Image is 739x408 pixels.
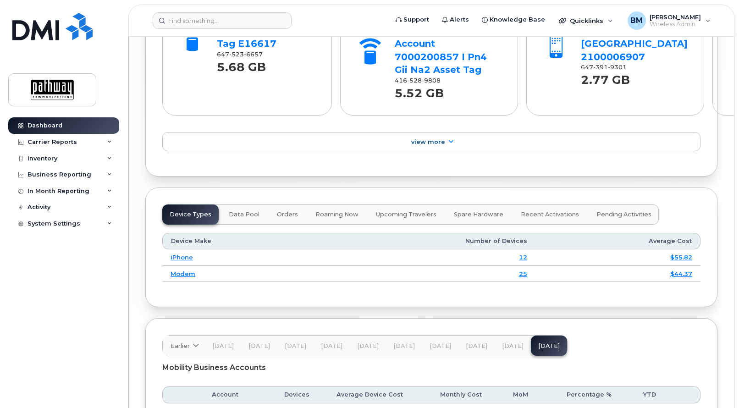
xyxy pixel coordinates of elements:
span: Support [403,15,429,24]
th: MoM [505,386,558,403]
a: $44.37 [670,270,692,277]
th: Percentage % [558,386,635,403]
span: [DATE] [357,342,379,350]
span: 523 [229,51,244,58]
a: Support [389,11,436,29]
th: Average Device Cost [328,386,432,403]
div: Mobility Business Accounts [162,356,700,379]
th: Devices [276,386,328,403]
span: View More [411,138,445,145]
span: [DATE] [248,342,270,350]
span: 6657 [244,51,263,58]
a: Extendicare [GEOGRAPHIC_DATA] Account 7000200857 I Pn4 Gii Na2 Asset Tag [395,12,502,75]
span: [DATE] [321,342,342,350]
a: Knowledge Base [475,11,551,29]
span: 9301 [608,64,627,71]
input: Find something... [153,12,292,29]
span: [DATE] [502,342,524,350]
strong: 2.77 GB [581,68,630,87]
span: [DATE] [285,342,306,350]
th: Average Cost [535,233,700,249]
span: 391 [593,64,608,71]
strong: 5.68 GB [217,55,266,74]
span: BM [630,15,643,26]
th: YTD [635,386,700,403]
strong: 5.52 GB [395,81,444,100]
div: Quicklinks [552,11,619,30]
span: Data Pool [229,211,259,218]
a: iPhone [171,254,193,261]
th: Monthly Cost [432,386,505,403]
a: Modem [171,270,195,277]
a: View More [162,132,700,151]
a: Earlier [163,336,205,356]
span: 9808 [422,77,441,84]
th: Device Make [162,233,320,249]
span: Roaming Now [315,211,358,218]
span: [DATE] [393,342,415,350]
a: Alerts [436,11,475,29]
span: Quicklinks [570,17,603,24]
span: 647 [217,51,263,58]
span: Knowledge Base [490,15,545,24]
a: $55.82 [670,254,692,261]
span: Wireless Admin [650,21,701,28]
a: 25 [519,270,527,277]
span: Upcoming Travelers [376,211,436,218]
span: Orders [277,211,298,218]
span: [DATE] [430,342,451,350]
div: Barbara Muzika [621,11,717,30]
span: 528 [407,77,422,84]
span: Earlier [171,342,190,350]
a: 12 [519,254,527,261]
span: Pending Activities [596,211,651,218]
th: Account [204,386,276,403]
a: Dyson [GEOGRAPHIC_DATA] [GEOGRAPHIC_DATA] 2100006907 [581,12,688,62]
th: Number of Devices [320,233,535,249]
span: Spare Hardware [454,211,503,218]
span: Alerts [450,15,469,24]
span: [DATE] [466,342,487,350]
span: 416 [395,77,441,84]
span: [PERSON_NAME] [650,13,701,21]
span: [DATE] [212,342,234,350]
span: 647 [581,64,627,71]
span: Recent Activations [521,211,579,218]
